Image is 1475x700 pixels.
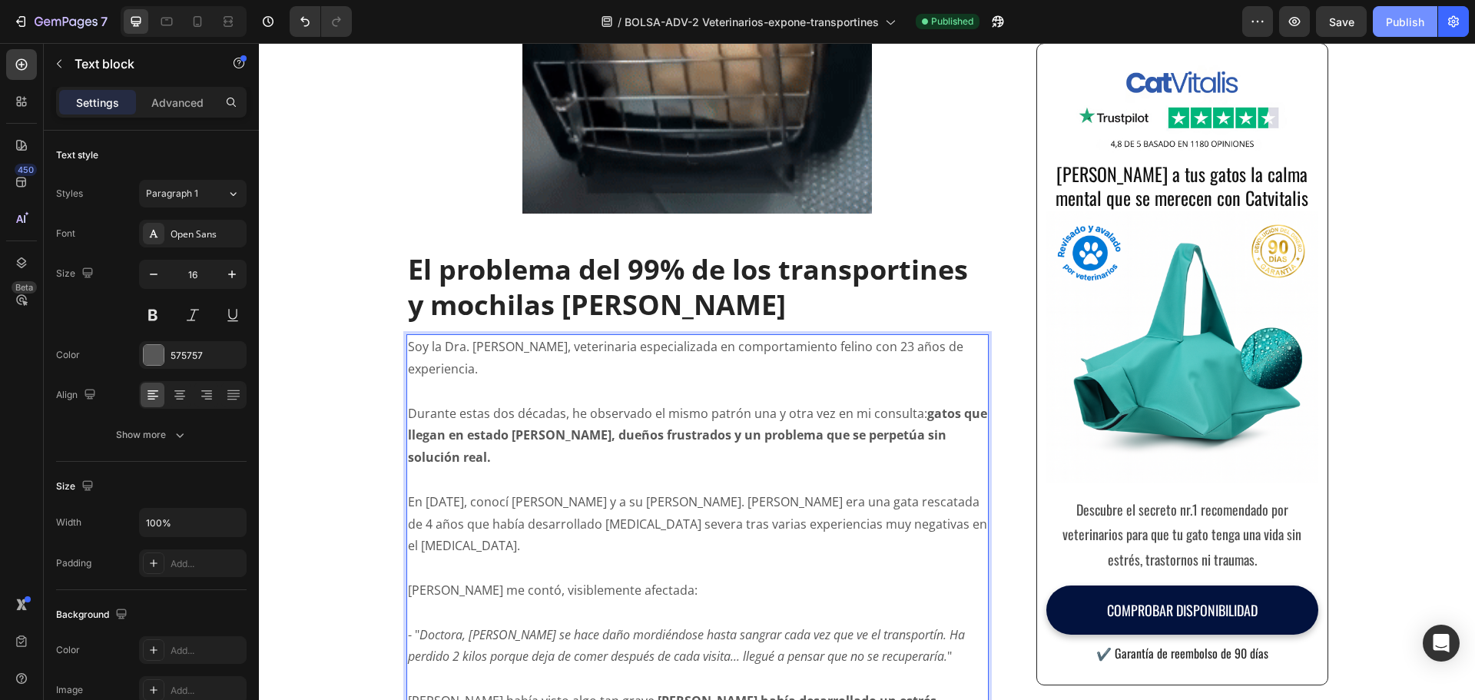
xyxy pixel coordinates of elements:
a: COMPROBAR DISPONIBILIDAD [787,542,1059,592]
div: 575757 [171,349,243,363]
img: gempages_581219539224626089-86ab1161-9134-4c76-bd70-cab4233fee5c.png [787,19,1059,110]
p: [PERSON_NAME] había visto algo tan grave. [149,625,729,691]
span: Paragraph 1 [146,187,198,201]
button: Paragraph 1 [139,180,247,207]
div: 450 [15,164,37,176]
h2: [PERSON_NAME] a tus gatos la calma mental que se merecen con Catvitalis [787,118,1059,168]
p: ✔️ Garantía de reembolso de 90 días [789,599,1057,622]
div: Add... [171,644,243,658]
button: 7 [6,6,114,37]
iframe: Design area [259,43,1475,700]
div: Styles [56,187,83,201]
p: Text block [75,55,205,73]
div: Padding [56,556,91,570]
div: Font [56,227,75,241]
img: Alt Image [787,168,1059,440]
span: Save [1329,15,1354,28]
p: 7 [101,12,108,31]
div: Publish [1386,14,1424,30]
input: Auto [140,509,246,536]
div: Color [56,348,80,362]
i: Doctora, [PERSON_NAME] se hace daño mordiéndose hasta sangrar cada vez que ve el transportín. Ha ... [149,583,706,622]
div: Size [56,476,97,497]
p: En [DATE], conocí [PERSON_NAME] y a su [PERSON_NAME]. [PERSON_NAME] era una gata rescatada de 4 a... [149,448,729,514]
p: Advanced [151,95,204,111]
strong: gatos que llegan en estado [PERSON_NAME], dueños frustrados y un problema que se perpetúa sin sol... [149,362,728,423]
button: Publish [1373,6,1437,37]
p: [PERSON_NAME] me contó, visiblemente afectada: [149,514,729,559]
div: Add... [171,684,243,698]
p: COMPROBAR DISPONIBILIDAD [848,555,999,579]
div: Open Sans [171,227,243,241]
span: BOLSA-ADV-2 Veterinarios-expone-transportines [625,14,879,30]
div: Color [56,643,80,657]
div: Show more [116,427,187,443]
p: Settings [76,95,119,111]
button: Save [1316,6,1367,37]
span: Published [931,15,973,28]
div: Align [56,385,99,406]
p: Durante estas dos décadas, he observado el mismo patrón una y otra vez en mi consulta: [149,337,729,426]
div: Width [56,516,81,529]
div: Text style [56,148,98,162]
div: Size [56,264,97,284]
div: Image [56,683,83,697]
button: Show more [56,421,247,449]
div: Background [56,605,131,625]
p: Soy la Dra. [PERSON_NAME], veterinaria especializada en comportamiento felino con 23 años de expe... [149,293,729,337]
div: Beta [12,281,37,294]
p: - " " [149,581,729,625]
div: Add... [171,557,243,571]
span: / [618,14,621,30]
div: Undo/Redo [290,6,352,37]
p: Descubre el secreto nr.1 recomendado por veterinarios para que tu gato tenga una vida sin estrés,... [789,454,1057,529]
div: Open Intercom Messenger [1423,625,1460,662]
strong: [PERSON_NAME] había desarrollado un estrés postraumático felino debido a los transportines conven... [149,649,678,688]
